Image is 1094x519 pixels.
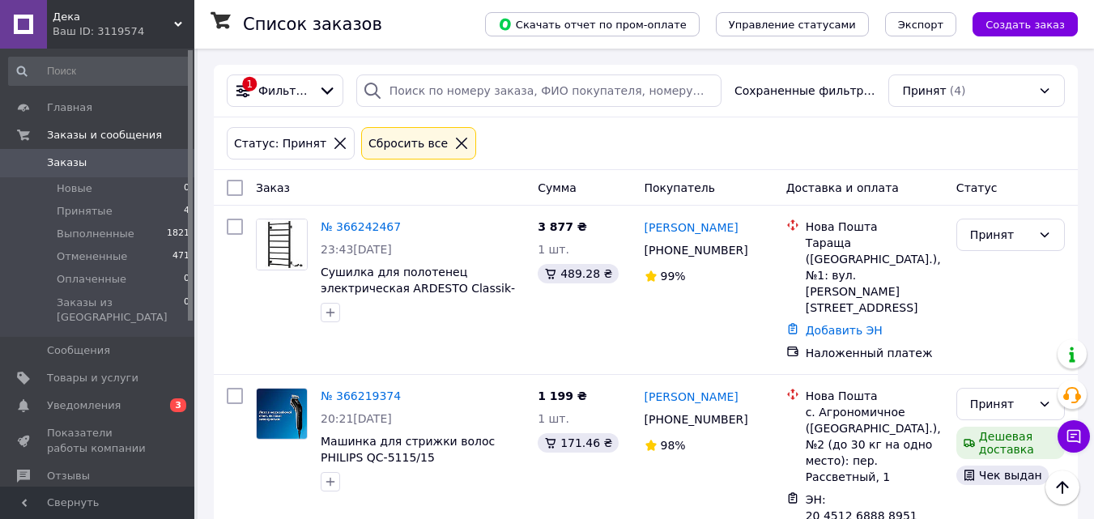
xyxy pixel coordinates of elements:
span: 1 шт. [538,243,569,256]
div: Принят [970,226,1032,244]
span: Показатели работы компании [47,426,150,455]
div: 171.46 ₴ [538,433,619,453]
span: 1 шт. [538,412,569,425]
span: 0 [184,181,189,196]
span: Выполненные [57,227,134,241]
button: Наверх [1045,470,1079,504]
a: № 366219374 [321,389,401,402]
span: 1821 [167,227,189,241]
span: Статус [956,181,998,194]
a: Машинка для стрижки волос PHILIPS QC-5115/15 [321,435,495,464]
a: Сушилка для полотенец электрическая ARDESTO Classik-TR K 770×430х80 мм ([DOMAIN_NAME]) [321,266,515,327]
button: Создать заказ [973,12,1078,36]
span: Принят [902,83,946,99]
span: 4 [184,204,189,219]
span: Фильтры [258,83,312,99]
div: с. Агрономичное ([GEOGRAPHIC_DATA].), №2 (до 30 кг на одно место): пер. Рассветный, 1 [806,404,943,485]
span: Новые [57,181,92,196]
span: 0 [184,272,189,287]
div: Нова Пошта [806,219,943,235]
span: 99% [661,270,686,283]
span: Заказы из [GEOGRAPHIC_DATA] [57,296,184,325]
button: Управление статусами [716,12,869,36]
div: Статус: Принят [231,134,330,152]
span: Сохраненные фильтры: [734,83,876,99]
a: [PERSON_NAME] [645,389,739,405]
input: Поиск по номеру заказа, ФИО покупателя, номеру телефона, Email, номеру накладной [356,74,722,107]
div: Дешевая доставка [956,427,1065,459]
span: 23:43[DATE] [321,243,392,256]
span: Покупатель [645,181,716,194]
div: [PHONE_NUMBER] [641,239,751,262]
a: Фото товару [256,219,308,270]
img: Фото товару [257,389,307,439]
div: Чек выдан [956,466,1049,485]
span: Экспорт [898,19,943,31]
div: Тараща ([GEOGRAPHIC_DATA].), №1: вул. [PERSON_NAME][STREET_ADDRESS] [806,235,943,316]
span: 98% [661,439,686,452]
input: Поиск [8,57,191,86]
span: 0 [184,296,189,325]
span: 3 877 ₴ [538,220,587,233]
h1: Список заказов [243,15,382,34]
span: Главная [47,100,92,115]
button: Скачать отчет по пром-оплате [485,12,700,36]
div: Наложенный платеж [806,345,943,361]
span: Скачать отчет по пром-оплате [498,17,687,32]
span: Сумма [538,181,577,194]
a: Добавить ЭН [806,324,883,337]
div: Принят [970,395,1032,413]
span: Сообщения [47,343,110,358]
span: 1 199 ₴ [538,389,587,402]
span: Управление статусами [729,19,856,31]
button: Экспорт [885,12,956,36]
span: Принятые [57,204,113,219]
div: Ваш ID: 3119574 [53,24,194,39]
span: Создать заказ [985,19,1065,31]
a: [PERSON_NAME] [645,219,739,236]
span: 3 [170,398,186,412]
div: [PHONE_NUMBER] [641,408,751,431]
span: Доставка и оплата [786,181,899,194]
span: Отмененные [57,249,127,264]
a: Создать заказ [956,17,1078,30]
span: Заказы [47,155,87,170]
span: 20:21[DATE] [321,412,392,425]
span: Оплаченные [57,272,126,287]
span: Товары и услуги [47,371,138,385]
button: Чат с покупателем [1058,420,1090,453]
span: Отзывы [47,469,90,483]
img: Фото товару [257,219,307,270]
span: Дека [53,10,174,24]
span: Заказы и сообщения [47,128,162,143]
a: № 366242467 [321,220,401,233]
span: Уведомления [47,398,121,413]
div: 489.28 ₴ [538,264,619,283]
div: Сбросить все [365,134,451,152]
span: (4) [950,84,966,97]
div: Нова Пошта [806,388,943,404]
a: Фото товару [256,388,308,440]
span: 471 [172,249,189,264]
span: Заказ [256,181,290,194]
